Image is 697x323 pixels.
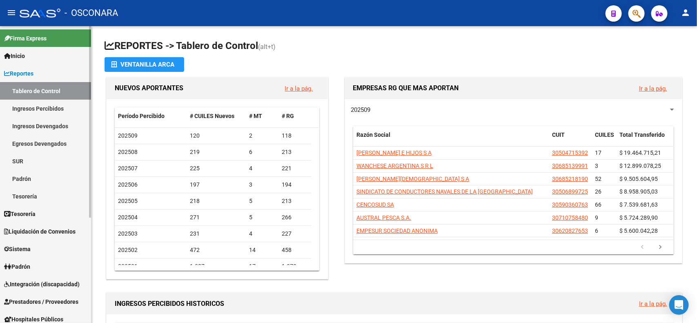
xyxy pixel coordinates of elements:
span: 3 [595,163,598,169]
span: $ 9.505.604,95 [619,176,658,182]
span: $ 8.958.905,03 [619,188,658,195]
a: Ir a la pág. [285,85,313,92]
span: 202503 [118,230,138,237]
datatable-header-cell: Total Transferido [616,126,673,153]
div: 3 [249,180,275,189]
div: Open Intercom Messenger [669,295,689,315]
mat-icon: person [681,8,690,18]
div: 120 [190,131,243,140]
span: 52 [595,176,601,182]
span: Sistema [4,245,31,254]
span: 202507 [118,165,138,172]
span: AUSTRAL PESCA S.A. [356,214,411,221]
div: 1.387 [190,262,243,271]
div: 231 [190,229,243,238]
div: 225 [190,164,243,173]
span: 6 [595,227,598,234]
span: Integración (discapacidad) [4,280,80,289]
span: Total Transferido [619,131,665,138]
span: NUEVOS APORTANTES [115,84,183,92]
datatable-header-cell: # CUILES Nuevos [187,107,246,125]
div: 221 [282,164,308,173]
datatable-header-cell: # RG [278,107,311,125]
div: 218 [190,196,243,206]
span: $ 19.464.715,21 [619,149,661,156]
span: 66 [595,201,601,208]
button: Ir a la pág. [278,81,320,96]
datatable-header-cell: # MT [246,107,278,125]
span: 202501 [118,263,138,270]
span: Inicio [4,51,25,60]
span: 202509 [351,106,371,114]
span: Liquidación de Convenios [4,227,76,236]
div: 472 [190,245,243,255]
span: Período Percibido [118,113,165,119]
div: 4 [249,164,275,173]
span: $ 7.539.681,63 [619,201,658,208]
span: - OSCONARA [65,4,118,22]
span: Razón Social [356,131,390,138]
mat-icon: menu [7,8,16,18]
datatable-header-cell: CUILES [592,126,616,153]
div: 194 [282,180,308,189]
span: CENCOSUD SA [356,201,394,208]
span: $ 5.600.042,28 [619,227,658,234]
div: 271 [190,213,243,222]
span: 30685139991 [552,163,588,169]
span: 30504715392 [552,149,588,156]
span: [PERSON_NAME][DEMOGRAPHIC_DATA] S A [356,176,469,182]
span: 202504 [118,214,138,221]
span: WANCHESE ARGENTINA S R L [356,163,433,169]
div: 118 [282,131,308,140]
span: # MT [249,113,262,119]
span: 30685218190 [552,176,588,182]
span: CUIT [552,131,565,138]
span: 30620827653 [552,227,588,234]
a: Ir a la pág. [639,300,667,307]
div: 266 [282,213,308,222]
span: Tesorería [4,209,36,218]
span: 202505 [118,198,138,204]
span: 17 [595,149,601,156]
span: (alt+t) [258,43,276,51]
span: Prestadores / Proveedores [4,297,78,306]
button: Ir a la pág. [632,81,674,96]
a: Ir a la pág. [639,85,667,92]
button: Ir a la pág. [632,296,674,311]
span: 202506 [118,181,138,188]
div: 197 [190,180,243,189]
div: 5 [249,213,275,222]
span: # RG [282,113,294,119]
div: Ventanilla ARCA [111,57,178,72]
span: INGRESOS PERCIBIDOS HISTORICOS [115,300,224,307]
span: 9 [595,214,598,221]
div: 14 [249,245,275,255]
span: CUILES [595,131,614,138]
span: [PERSON_NAME] E HIJOS S A [356,149,432,156]
span: # CUILES Nuevos [190,113,234,119]
span: EMPRESAS RG QUE MAS APORTAN [353,84,459,92]
div: 5 [249,196,275,206]
span: Reportes [4,69,33,78]
h1: REPORTES -> Tablero de Control [105,39,684,53]
span: Padrón [4,262,30,271]
span: 30710758480 [552,214,588,221]
a: go to next page [653,243,668,252]
datatable-header-cell: Razón Social [353,126,549,153]
span: 26 [595,188,601,195]
div: 2 [249,131,275,140]
div: 4 [249,229,275,238]
datatable-header-cell: CUIT [549,126,592,153]
div: 213 [282,147,308,157]
span: EMPESUR SOCIEDAD ANONIMA [356,227,438,234]
div: 1.370 [282,262,308,271]
a: go to previous page [635,243,650,252]
span: 202509 [118,132,138,139]
div: 227 [282,229,308,238]
span: $ 12.899.078,25 [619,163,661,169]
datatable-header-cell: Período Percibido [115,107,187,125]
span: Firma Express [4,34,47,43]
div: 458 [282,245,308,255]
div: 219 [190,147,243,157]
span: $ 5.724.289,90 [619,214,658,221]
